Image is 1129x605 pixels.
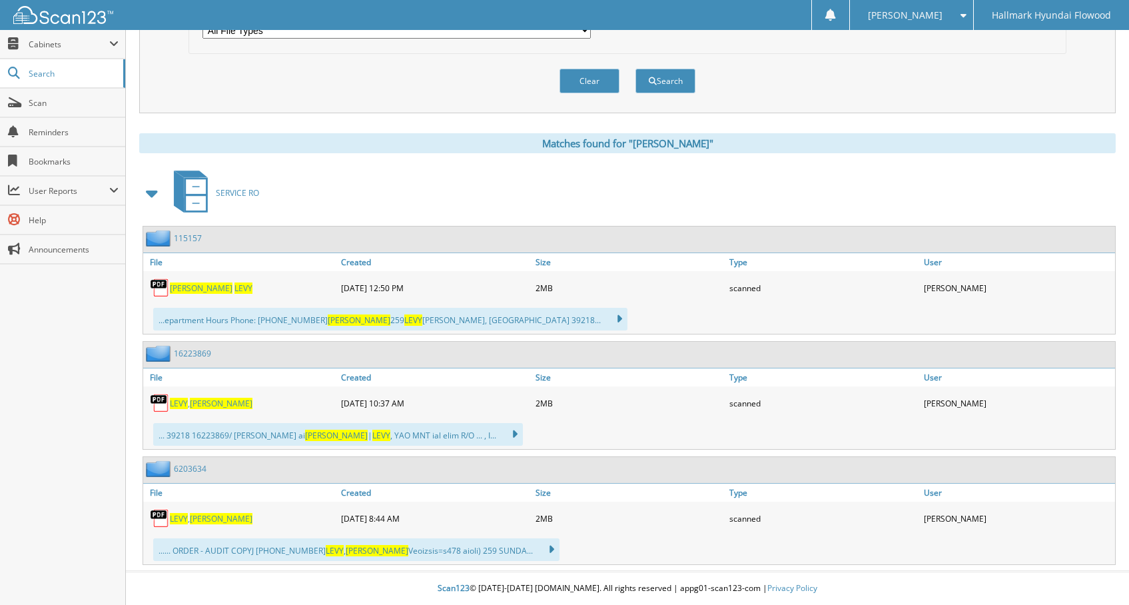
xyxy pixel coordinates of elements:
img: folder2.png [146,230,174,247]
div: [DATE] 10:37 AM [338,390,532,416]
a: Type [726,368,921,386]
img: folder2.png [146,460,174,477]
div: 2MB [532,390,727,416]
div: ...... ORDER - AUDIT COPYJ [PHONE_NUMBER] , Veoizsis=s478 aioli) 259 SUNDA... [153,538,560,561]
div: [PERSON_NAME] [921,390,1115,416]
div: ... 39218 16223869/ [PERSON_NAME] ai | , YAO MNT ial elim R/O ... , I... [153,423,523,446]
iframe: Chat Widget [1062,541,1129,605]
div: 2MB [532,505,727,532]
span: Help [29,215,119,226]
span: Bookmarks [29,156,119,167]
span: Reminders [29,127,119,138]
div: [DATE] 12:50 PM [338,275,532,301]
span: [PERSON_NAME] [328,314,390,326]
span: [PERSON_NAME] [346,545,408,556]
a: Privacy Policy [767,582,817,594]
div: scanned [726,390,921,416]
div: scanned [726,275,921,301]
a: User [921,253,1115,271]
div: [PERSON_NAME] [921,275,1115,301]
a: Created [338,253,532,271]
a: 115157 [174,233,202,244]
span: [PERSON_NAME] [170,283,232,294]
span: SERVICE RO [216,187,259,199]
a: LEVY,[PERSON_NAME] [170,398,252,409]
div: ...epartment Hours Phone: [PHONE_NUMBER] 259 [PERSON_NAME], [GEOGRAPHIC_DATA] 39218... [153,308,627,330]
div: [DATE] 8:44 AM [338,505,532,532]
a: 6203634 [174,463,206,474]
span: LEVY [372,430,390,441]
span: Scan [29,97,119,109]
span: LEVY [326,545,344,556]
span: [PERSON_NAME] [190,513,252,524]
a: Created [338,368,532,386]
div: Matches found for "[PERSON_NAME]" [139,133,1116,153]
a: 16223869 [174,348,211,359]
span: LEVY [404,314,422,326]
a: File [143,484,338,502]
a: [PERSON_NAME] LEVY [170,283,252,294]
span: LEVY [170,398,188,409]
span: [PERSON_NAME] [190,398,252,409]
a: Type [726,253,921,271]
img: folder2.png [146,345,174,362]
img: PDF.png [150,393,170,413]
div: scanned [726,505,921,532]
a: Type [726,484,921,502]
img: PDF.png [150,278,170,298]
button: Search [635,69,695,93]
span: LEVY [170,513,188,524]
div: [PERSON_NAME] [921,505,1115,532]
a: Size [532,368,727,386]
span: Announcements [29,244,119,255]
span: Hallmark Hyundai Flowood [992,11,1111,19]
div: © [DATE]-[DATE] [DOMAIN_NAME]. All rights reserved | appg01-scan123-com | [126,572,1129,605]
span: Scan123 [438,582,470,594]
a: User [921,368,1115,386]
a: File [143,253,338,271]
a: Size [532,253,727,271]
span: Cabinets [29,39,109,50]
a: LEVY,[PERSON_NAME] [170,513,252,524]
a: User [921,484,1115,502]
button: Clear [560,69,619,93]
img: scan123-logo-white.svg [13,6,113,24]
span: User Reports [29,185,109,197]
a: SERVICE RO [166,167,259,219]
div: 2MB [532,275,727,301]
span: Search [29,68,117,79]
a: Created [338,484,532,502]
span: [PERSON_NAME] [868,11,942,19]
img: PDF.png [150,508,170,528]
span: LEVY [234,283,252,294]
a: File [143,368,338,386]
span: [PERSON_NAME] [305,430,368,441]
a: Size [532,484,727,502]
